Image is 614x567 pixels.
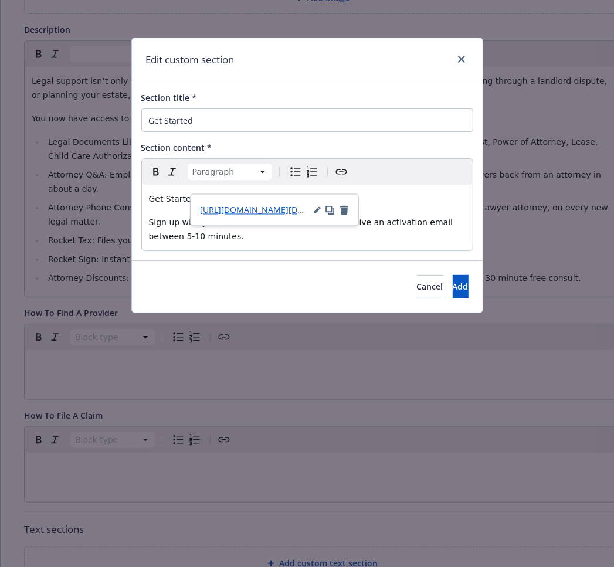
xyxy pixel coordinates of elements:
span: Sign up with your work email address. You will receive an activation email between 5-10 minutes. [149,218,456,241]
button: Block type [188,164,272,180]
div: toggle group [287,164,320,180]
button: Numbered list [304,164,320,180]
span: Section title * [141,92,197,103]
button: Cancel [417,275,443,298]
a: [URL][DOMAIN_NAME][DOMAIN_NAME] [200,204,309,216]
button: Create link [333,164,350,180]
button: Bold [148,164,164,180]
span: Cancel [417,281,443,292]
a: close [454,52,469,66]
button: Italic [164,164,181,180]
span: [URL][DOMAIN_NAME][DOMAIN_NAME] [200,205,356,216]
span: Add [453,281,469,292]
button: Bulleted list [287,164,304,180]
span: Get Started at: [149,194,210,203]
button: Add [453,275,469,298]
span: Section content * [141,142,212,153]
div: editable markdown [142,185,473,250]
h1: Edit custom section [146,52,235,67]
